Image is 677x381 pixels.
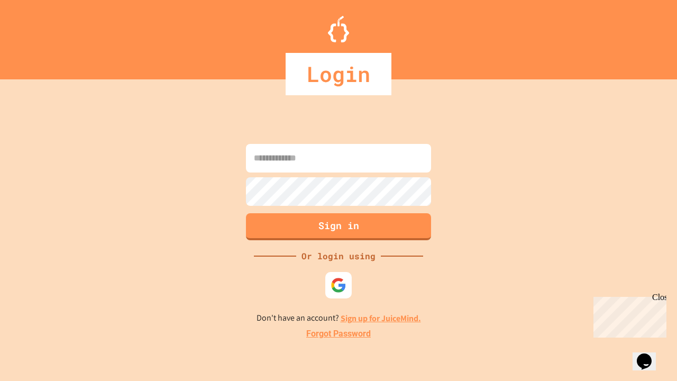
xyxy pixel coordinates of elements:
a: Forgot Password [306,328,371,340]
a: Sign up for JuiceMind. [341,313,421,324]
button: Sign in [246,213,431,240]
p: Don't have an account? [257,312,421,325]
div: Or login using [296,250,381,262]
iframe: chat widget [633,339,666,370]
img: google-icon.svg [331,277,346,293]
iframe: chat widget [589,293,666,338]
img: Logo.svg [328,16,349,42]
div: Chat with us now!Close [4,4,73,67]
div: Login [286,53,391,95]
